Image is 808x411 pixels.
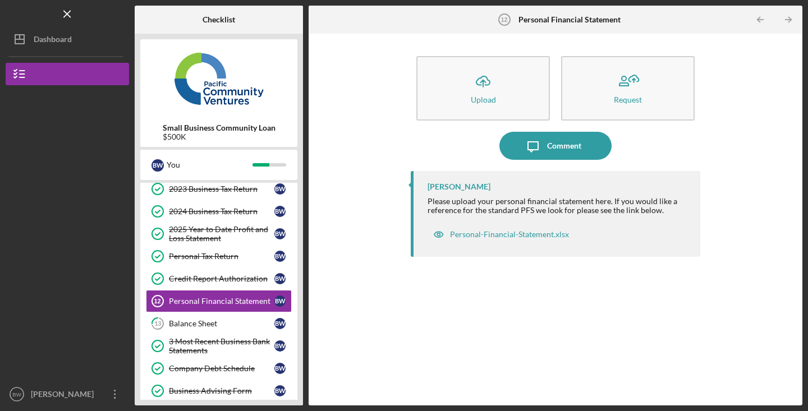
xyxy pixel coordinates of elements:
[146,178,292,200] a: 2023 Business Tax ReturnBW
[274,228,286,239] div: B W
[428,197,689,215] div: Please upload your personal financial statement here. If you would like a reference for the stand...
[163,123,276,132] b: Small Business Community Loan
[154,320,161,327] tspan: 13
[140,45,297,112] img: Product logo
[203,15,235,24] b: Checklist
[547,132,581,160] div: Comment
[146,200,292,223] a: 2024 Business Tax ReturnBW
[154,298,160,304] tspan: 12
[501,16,507,23] tspan: 12
[428,223,575,246] button: Personal-Financial-Statement.xlsx
[450,230,569,239] div: Personal-Financial-Statement.xlsx
[169,207,274,216] div: 2024 Business Tax Return
[146,267,292,290] a: Credit Report AuthorizationBW
[169,225,274,243] div: 2025 Year to Date Profit and Loss Statement
[561,56,695,121] button: Request
[6,383,129,405] button: BW[PERSON_NAME]
[34,28,72,53] div: Dashboard
[274,385,286,396] div: B W
[146,223,292,245] a: 2025 Year to Date Profit and Loss StatementBW
[274,183,286,195] div: B W
[169,184,274,193] div: 2023 Business Tax Return
[274,363,286,374] div: B W
[274,340,286,352] div: B W
[428,182,490,191] div: [PERSON_NAME]
[274,318,286,329] div: B W
[274,295,286,307] div: B W
[169,337,274,355] div: 3 Most Recent Business Bank Statements
[169,364,274,373] div: Company Debt Schedule
[146,245,292,267] a: Personal Tax ReturnBW
[416,56,550,121] button: Upload
[614,95,642,104] div: Request
[169,319,274,328] div: Balance Sheet
[146,290,292,312] a: 12Personal Financial StatementBW
[163,132,276,141] div: $500K
[169,274,274,283] div: Credit Report Authorization
[146,380,292,402] a: Business Advising FormBW
[499,132,612,160] button: Comment
[471,95,496,104] div: Upload
[274,273,286,284] div: B W
[146,357,292,380] a: Company Debt ScheduleBW
[167,155,252,174] div: You
[169,297,274,306] div: Personal Financial Statement
[6,28,129,50] button: Dashboard
[169,386,274,395] div: Business Advising Form
[12,391,21,398] text: BW
[146,312,292,335] a: 13Balance SheetBW
[146,335,292,357] a: 3 Most Recent Business Bank StatementsBW
[274,206,286,217] div: B W
[169,252,274,261] div: Personal Tax Return
[151,159,164,172] div: B W
[28,383,101,408] div: [PERSON_NAME]
[518,15,621,24] b: Personal Financial Statement
[274,251,286,262] div: B W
